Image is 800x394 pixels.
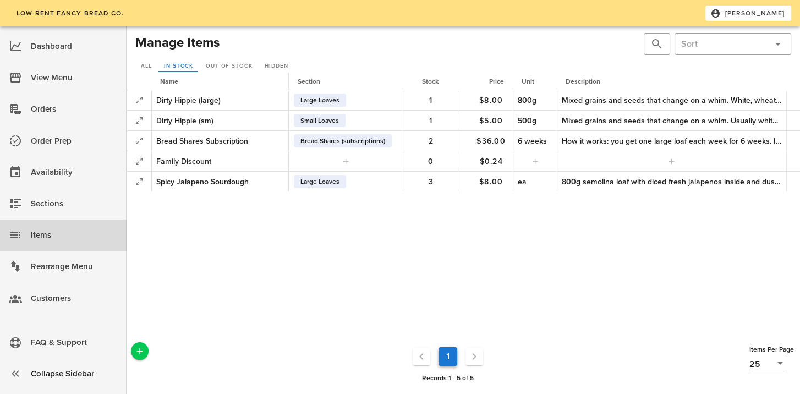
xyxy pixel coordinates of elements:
[473,151,508,171] button: $0.24
[422,78,439,85] span: Stock
[473,111,508,130] button: $5.00
[31,195,118,213] div: Sections
[522,78,534,85] span: Unit
[131,113,147,128] button: Expand Record
[473,136,508,146] span: $36.00
[566,78,600,85] span: Description
[200,61,257,72] a: Out of Stock
[31,163,118,182] div: Availability
[31,100,118,118] div: Orders
[140,63,152,69] span: All
[473,90,508,110] button: $8.00
[300,114,339,127] span: Small Loaves
[749,359,760,369] div: 25
[135,33,220,53] h2: Manage Items
[513,73,557,90] th: Unit
[473,157,508,166] span: $0.24
[413,90,448,110] button: 1
[562,176,782,188] div: 800g semolina loaf with diced fresh jalapenos inside and dusted with Cajun campfire seasoning. Sp...
[131,92,147,108] button: Expand Record
[713,8,785,18] span: [PERSON_NAME]
[156,95,284,106] div: Dirty Hippie (large)
[259,61,293,72] a: Hidden
[562,95,782,106] div: Mixed grains and seeds that change on a whim. White, wheat, and rye flour; rolled oats, rye, whea...
[473,177,508,187] span: $8.00
[289,73,403,90] th: Section
[403,73,458,90] th: Stock
[518,95,552,106] div: 800g
[131,133,147,149] button: Expand Record
[205,63,253,69] span: Out of Stock
[562,115,782,127] div: Mixed grains and seeds that change on a whim. Usually white, wheat, and rye flour; rolled oats, r...
[151,344,745,369] nav: Pagination Navigation
[264,63,288,69] span: Hidden
[9,6,131,21] a: low-rent fancy bread co.
[413,172,448,191] button: 3
[413,157,448,166] span: 0
[413,177,448,187] span: 3
[749,357,787,371] div: 25
[156,156,284,167] div: Family Discount
[31,365,118,383] div: Collapse Sidebar
[489,78,504,85] span: Price
[473,96,508,105] span: $8.00
[158,61,198,72] a: In Stock
[681,35,767,53] input: Sort
[149,371,747,385] div: Records 1 - 5 of 5
[156,176,284,188] div: Spicy Jalapeno Sourdough
[413,131,448,151] button: 2
[413,116,448,125] span: 1
[300,94,339,107] span: Large Loaves
[156,115,284,127] div: Dirty Hippie (sm)
[31,333,118,352] div: FAQ & Support
[473,131,508,151] button: $36.00
[151,73,289,90] th: Name
[31,69,118,87] div: View Menu
[749,346,794,353] span: Items Per Page
[413,151,448,171] button: 0
[300,175,339,188] span: Large Loaves
[31,321,118,339] div: Shop Settings
[131,154,147,169] button: Expand Record
[458,73,513,90] th: Price
[163,63,193,69] span: In Stock
[131,174,147,189] button: Expand Record
[300,134,385,147] span: Bread Shares (subscriptions)
[156,135,284,147] div: Bread Shares Subscription
[439,347,457,366] button: Current Page, Page 1
[31,289,118,308] div: Customers
[413,96,448,105] span: 1
[705,6,791,21] button: [PERSON_NAME]
[473,116,508,125] span: $5.00
[15,9,124,17] span: low-rent fancy bread co.
[413,136,448,146] span: 2
[557,73,786,90] th: Description
[298,78,320,85] span: Section
[562,135,782,147] div: How it works: you get one large loaf each week for 6 weeks. It's usually sourdough/naturally leav...
[131,342,149,360] button: Add a New Record
[413,111,448,130] button: 1
[518,135,552,147] div: 6 weeks
[518,176,552,188] div: ea
[135,61,156,72] a: All
[31,132,118,150] div: Order Prep
[160,78,178,85] span: Name
[644,33,670,55] div: Hit Enter to search
[31,258,118,276] div: Rearrange Menu
[518,115,552,127] div: 500g
[473,172,508,191] button: $8.00
[31,226,118,244] div: Items
[650,37,664,51] button: prepend icon
[31,37,118,56] div: Dashboard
